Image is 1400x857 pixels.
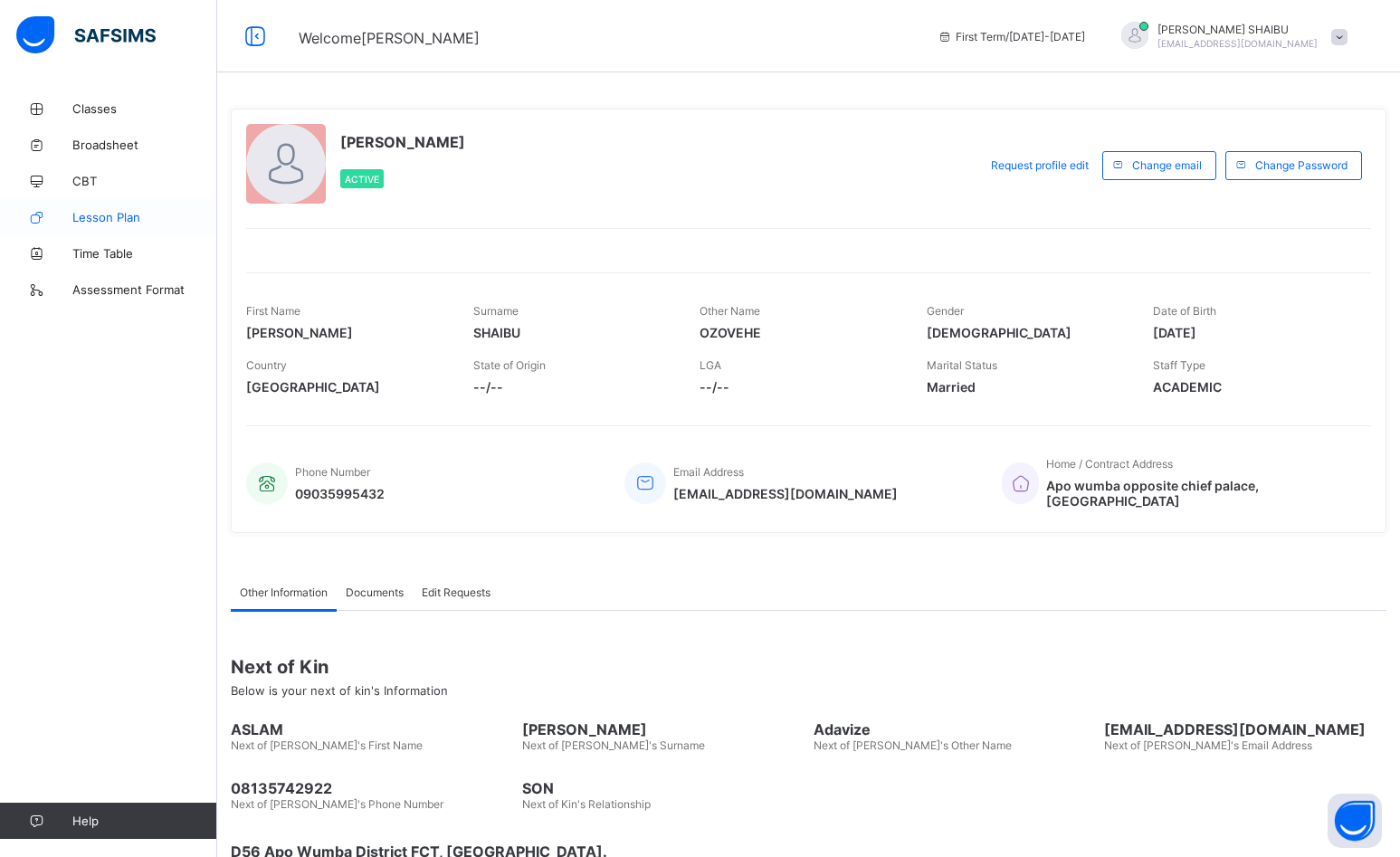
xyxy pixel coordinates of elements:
span: SON [522,779,805,797]
span: LGA [700,358,721,372]
span: Help [72,814,216,828]
span: CBT [72,174,217,188]
span: Next of Kin's Relationship [522,797,651,811]
span: Next of Kin [231,656,1386,678]
span: Below is your next of kin's Information [231,683,448,698]
span: --/-- [700,379,900,395]
span: Time Table [72,246,217,261]
span: session/term information [938,30,1085,43]
span: SHAIBU [473,325,673,340]
span: Change Password [1255,158,1348,172]
span: Other Information [240,586,328,599]
span: OZOVEHE [700,325,900,340]
span: Classes [72,101,217,116]
span: [DATE] [1153,325,1353,340]
span: Next of [PERSON_NAME]'s Other Name [814,738,1012,752]
img: safsims [16,16,156,54]
span: 08135742922 [231,779,513,797]
span: Surname [473,304,519,318]
span: [DEMOGRAPHIC_DATA] [927,325,1127,340]
span: State of Origin [473,358,546,372]
span: First Name [246,304,300,318]
span: Staff Type [1153,358,1205,372]
span: Active [345,174,379,185]
span: [PERSON_NAME] [340,133,465,151]
span: Country [246,358,287,372]
span: 09035995432 [295,486,385,501]
span: Next of [PERSON_NAME]'s Surname [522,738,705,752]
span: Apo wumba opposite chief palace, [GEOGRAPHIC_DATA] [1046,478,1353,509]
span: Change email [1132,158,1202,172]
span: [PERSON_NAME] [522,720,805,738]
span: --/-- [473,379,673,395]
span: Marital Status [927,358,997,372]
span: Request profile edit [991,158,1089,172]
span: [EMAIL_ADDRESS][DOMAIN_NAME] [673,486,898,501]
span: [GEOGRAPHIC_DATA] [246,379,446,395]
span: [EMAIL_ADDRESS][DOMAIN_NAME] [1104,720,1386,738]
span: Edit Requests [422,586,490,599]
span: ASLAM [231,720,513,738]
span: Documents [346,586,404,599]
span: Home / Contract Address [1046,457,1173,471]
div: HABIBSHAIBU [1103,22,1357,52]
span: Married [927,379,1127,395]
span: Email Address [673,465,744,479]
span: Welcome [PERSON_NAME] [299,29,480,47]
span: [EMAIL_ADDRESS][DOMAIN_NAME] [1157,38,1318,49]
span: Gender [927,304,964,318]
span: Other Name [700,304,760,318]
span: Broadsheet [72,138,217,152]
span: Next of [PERSON_NAME]'s Phone Number [231,797,443,811]
span: [PERSON_NAME] SHAIBU [1157,23,1318,36]
span: ACADEMIC [1153,379,1353,395]
span: Lesson Plan [72,210,217,224]
span: Assessment Format [72,282,217,297]
span: Date of Birth [1153,304,1216,318]
span: [PERSON_NAME] [246,325,446,340]
span: Next of [PERSON_NAME]'s First Name [231,738,423,752]
button: Open asap [1328,794,1382,848]
span: Adavize [814,720,1096,738]
span: Phone Number [295,465,370,479]
span: Next of [PERSON_NAME]'s Email Address [1104,738,1312,752]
